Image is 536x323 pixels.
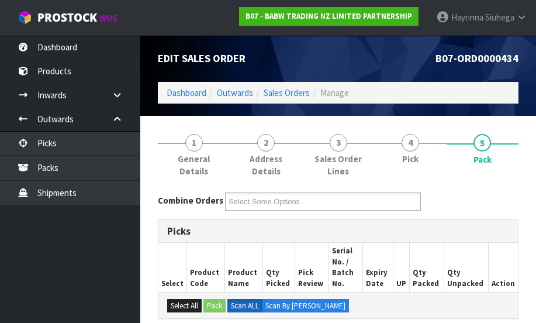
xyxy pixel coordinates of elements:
span: Manage [320,87,349,98]
button: Select All [167,299,202,313]
th: Action [488,243,518,292]
th: Qty Unpacked [444,243,488,292]
span: Hayrinna [451,12,483,23]
span: B07-ORD0000434 [435,51,518,65]
span: Address Details [238,153,293,178]
th: Expiry Date [363,243,393,292]
span: Pack [473,153,492,166]
th: UP [393,243,410,292]
span: ProStock [37,10,97,25]
span: Pick [402,153,419,165]
label: Scan By [PERSON_NAME] [262,299,349,313]
th: Qty Packed [410,243,444,292]
small: WMS [99,13,117,24]
img: cube-alt.png [18,10,32,25]
th: Product Code [187,243,225,292]
a: Dashboard [167,87,206,98]
span: General Details [167,153,221,178]
a: B07 - BABW TRADING NZ LIMITED PARTNERSHIP [239,7,419,26]
label: Combine Orders [158,194,223,207]
a: Sales Orders [264,87,310,98]
th: Select [158,243,187,292]
span: Siuhega [485,12,514,23]
th: Product Name [224,243,262,292]
th: Qty Picked [263,243,295,292]
span: 2 [257,134,275,152]
span: 4 [402,134,419,152]
span: Edit Sales Order [158,51,245,65]
strong: B07 - BABW TRADING NZ LIMITED PARTNERSHIP [245,11,412,21]
span: Sales Order Lines [311,153,365,178]
th: Serial No. / Batch No. [328,243,363,292]
h3: Picks [167,226,509,237]
th: Pick Review [295,243,328,292]
span: 3 [330,134,347,152]
button: Pack [203,299,226,313]
a: Outwards [217,87,253,98]
span: 1 [185,134,203,152]
span: 5 [473,134,491,152]
label: Scan ALL [227,299,262,313]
